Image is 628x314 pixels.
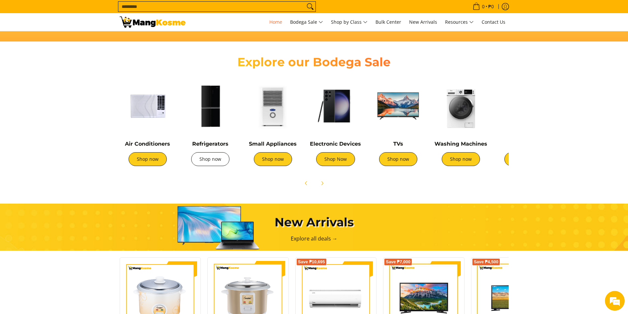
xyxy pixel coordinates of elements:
a: Contact Us [478,13,509,31]
a: TVs [393,141,403,147]
a: Shop now [442,152,480,166]
a: Bulk Center [372,13,404,31]
a: Small Appliances [249,141,297,147]
a: Shop now [129,152,167,166]
a: Air Conditioners [125,141,170,147]
span: • [471,3,496,10]
span: Bulk Center [375,19,401,25]
span: Save ₱10,695 [298,260,325,264]
a: Shop now [191,152,229,166]
a: Resources [442,13,477,31]
a: Shop now [254,152,292,166]
a: Bodega Sale [287,13,326,31]
a: New Arrivals [406,13,440,31]
a: Washing Machines [434,141,487,147]
img: Washing Machines [433,78,489,134]
span: Save ₱4,500 [474,260,498,264]
span: Home [269,19,282,25]
span: Shop by Class [331,18,368,26]
a: Shop now [504,152,543,166]
span: Bodega Sale [290,18,323,26]
img: Mang Kosme: Your Home Appliances Warehouse Sale Partner! [120,16,186,28]
a: Refrigerators [192,141,228,147]
a: Shop now [379,152,417,166]
img: Small Appliances [245,78,301,134]
a: Shop by Class [328,13,371,31]
span: 0 [481,4,486,9]
button: Previous [299,176,314,190]
a: Electronic Devices [310,141,361,147]
img: Refrigerators [182,78,238,134]
button: Search [305,2,315,12]
span: Save ₱7,000 [386,260,410,264]
span: ₱0 [487,4,495,9]
span: Resources [445,18,474,26]
img: Air Conditioners [120,78,176,134]
a: Explore all deals → [291,235,338,242]
img: Cookers [495,78,552,134]
button: Next [315,176,329,190]
h2: Explore our Bodega Sale [219,55,410,70]
span: New Arrivals [409,19,437,25]
nav: Main Menu [192,13,509,31]
span: Contact Us [482,19,505,25]
a: Home [266,13,285,31]
a: Shop Now [316,152,355,166]
img: TVs [370,78,426,134]
img: Electronic Devices [308,78,364,134]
